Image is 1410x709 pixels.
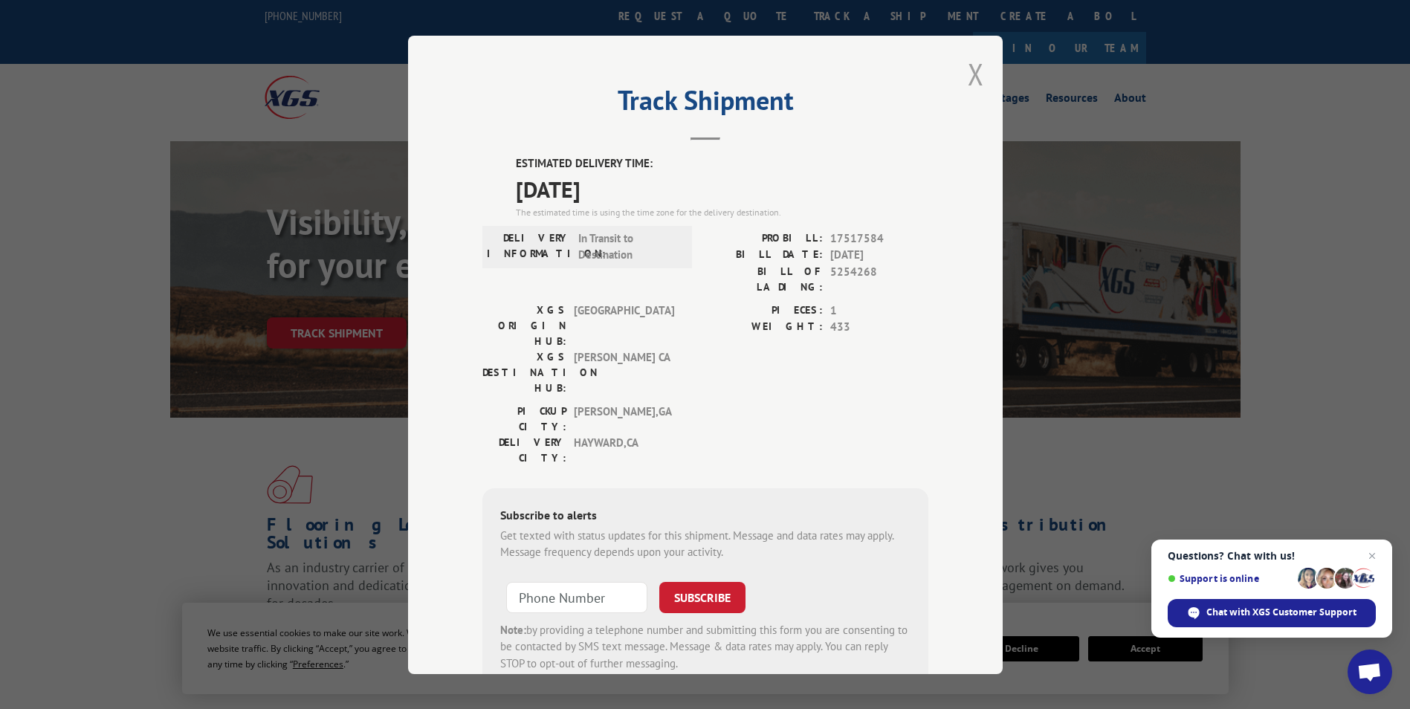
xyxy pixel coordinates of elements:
[574,403,674,434] span: [PERSON_NAME] , GA
[574,349,674,395] span: [PERSON_NAME] CA
[705,319,823,336] label: WEIGHT:
[500,505,911,527] div: Subscribe to alerts
[659,581,746,612] button: SUBSCRIBE
[516,155,928,172] label: ESTIMATED DELIVERY TIME:
[482,90,928,118] h2: Track Shipment
[830,230,928,247] span: 17517584
[830,263,928,294] span: 5254268
[830,302,928,319] span: 1
[487,230,571,263] label: DELIVERY INFORMATION:
[506,581,647,612] input: Phone Number
[500,622,526,636] strong: Note:
[516,172,928,205] span: [DATE]
[705,302,823,319] label: PIECES:
[1206,606,1356,619] span: Chat with XGS Customer Support
[830,247,928,264] span: [DATE]
[482,403,566,434] label: PICKUP CITY:
[1168,573,1293,584] span: Support is online
[705,263,823,294] label: BILL OF LADING:
[574,302,674,349] span: [GEOGRAPHIC_DATA]
[705,247,823,264] label: BILL DATE:
[1168,599,1376,627] div: Chat with XGS Customer Support
[1168,550,1376,562] span: Questions? Chat with us!
[1363,547,1381,565] span: Close chat
[705,230,823,247] label: PROBILL:
[500,527,911,560] div: Get texted with status updates for this shipment. Message and data rates may apply. Message frequ...
[482,302,566,349] label: XGS ORIGIN HUB:
[516,205,928,218] div: The estimated time is using the time zone for the delivery destination.
[500,621,911,672] div: by providing a telephone number and submitting this form you are consenting to be contacted by SM...
[482,349,566,395] label: XGS DESTINATION HUB:
[574,434,674,465] span: HAYWARD , CA
[482,434,566,465] label: DELIVERY CITY:
[578,230,679,263] span: In Transit to Destination
[968,54,984,94] button: Close modal
[1348,650,1392,694] div: Open chat
[830,319,928,336] span: 433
